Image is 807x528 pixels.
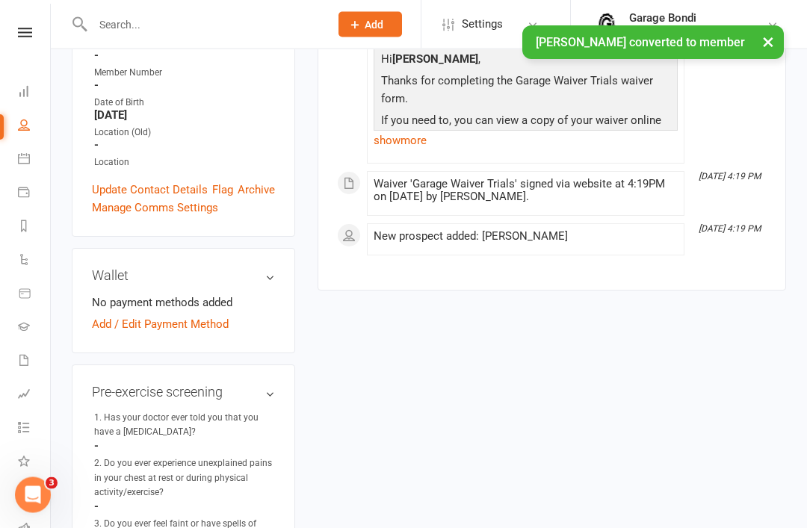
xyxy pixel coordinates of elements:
div: Member Number [94,66,275,81]
strong: - [94,79,275,93]
a: Archive [238,181,275,199]
div: Garage [GEOGRAPHIC_DATA] [629,25,767,38]
h3: Pre-exercise screening [92,385,275,400]
i: [DATE] 4:19 PM [699,224,761,235]
p: Thanks for completing the Garage Waiver Trials waiver form. [377,72,674,112]
h3: Wallet [92,269,275,284]
a: Update Contact Details [92,181,208,199]
a: Flag [212,181,233,199]
div: Waiver 'Garage Waiver Trials' signed via website at 4:19PM on [DATE] by [PERSON_NAME]. [374,178,678,204]
strong: - [94,139,275,152]
a: Add / Edit Payment Method [92,316,229,334]
a: Assessments [18,379,52,412]
div: 1. Has your doctor ever told you that you have a [MEDICAL_DATA]? [94,411,275,440]
a: Reports [18,211,52,244]
p: If you need to, you can view a copy of your waiver online any time using the link below: [377,112,674,152]
span: Add [365,19,383,31]
div: 2. Do you ever experience unexplained pains in your chest at rest or during physical activity/exe... [94,457,275,500]
a: Product Sales [18,278,52,311]
span: Settings [462,7,503,41]
span: 3 [46,477,58,489]
button: × [755,25,782,58]
div: Date of Birth [94,96,275,111]
strong: [DATE] [94,109,275,122]
a: People [18,110,52,143]
a: Payments [18,177,52,211]
li: No payment methods added [92,294,275,312]
a: Calendar [18,143,52,177]
a: What's New [18,446,52,479]
img: thumb_image1753165558.png [592,10,622,40]
div: Garage Bondi [629,11,767,25]
div: Location (Old) [94,126,275,140]
div: [PERSON_NAME] converted to member [522,25,784,59]
iframe: Intercom live chat [15,477,51,513]
button: Add [338,12,402,37]
div: Location [94,156,275,170]
strong: - [94,440,275,453]
div: New prospect added: [PERSON_NAME] [374,231,678,243]
a: Dashboard [18,76,52,110]
strong: - [94,500,275,514]
input: Search... [88,14,319,35]
i: [DATE] 4:19 PM [699,172,761,182]
a: show more [374,131,678,152]
a: Manage Comms Settings [92,199,218,217]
